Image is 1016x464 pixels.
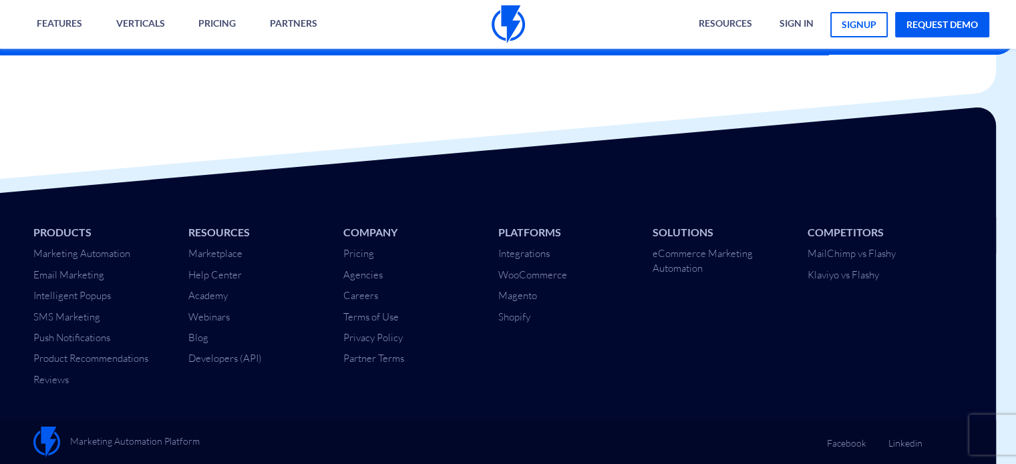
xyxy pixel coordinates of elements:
[33,331,110,344] a: Push Notifications
[343,289,378,302] a: Careers
[33,268,104,281] a: Email Marketing
[33,225,168,240] li: Products
[343,331,403,344] a: Privacy Policy
[33,247,130,260] a: Marketing Automation
[343,268,383,281] a: Agencies
[888,427,922,450] a: Linkedin
[188,268,242,281] a: Help Center
[33,427,200,457] a: Marketing Automation Platform
[343,352,404,365] a: Partner Terms
[188,310,230,323] a: Webinars
[808,247,896,260] a: MailChimp vs Flashy
[33,373,69,386] a: Reviews
[808,268,879,281] a: Klaviyo vs Flashy
[830,12,888,37] a: signup
[498,268,566,281] a: WooCommerce
[343,225,478,240] li: Company
[33,310,100,323] a: SMS Marketing
[188,289,228,302] a: Academy
[33,352,148,365] a: Product Recommendations
[653,225,788,240] li: Solutions
[33,427,60,457] img: Flashy
[188,331,208,344] a: Blog
[343,247,374,260] a: Pricing
[498,247,549,260] a: Integrations
[188,247,242,260] a: Marketplace
[808,225,943,240] li: Competitors
[33,289,111,302] a: Intelligent Popups
[343,310,399,323] a: Terms of Use
[827,427,866,450] a: Facebook
[498,225,633,240] li: Platforms
[498,310,530,323] a: Shopify
[498,289,536,302] a: Magento
[895,12,989,37] a: request demo
[653,247,753,274] a: eCommerce Marketing Automation
[188,225,323,240] li: Resources
[188,352,262,365] a: Developers (API)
